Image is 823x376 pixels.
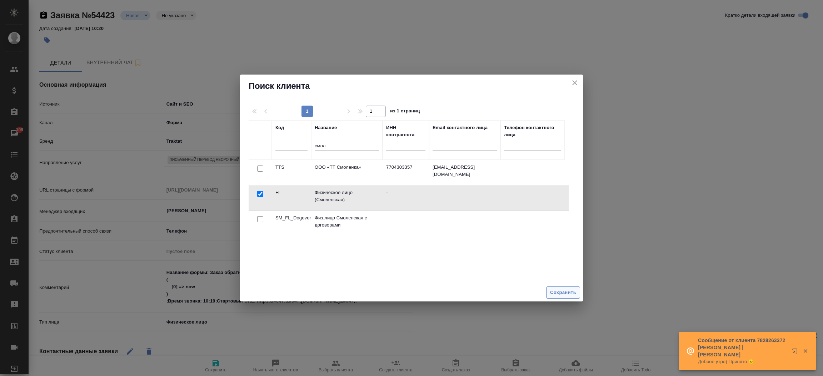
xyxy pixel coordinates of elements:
button: Открыть в новой вкладке [788,344,805,361]
span: из 1 страниц [390,107,420,117]
td: FL [272,186,311,210]
button: Закрыть [798,348,813,354]
span: Сохранить [550,289,576,297]
h2: Поиск клиента [249,80,574,92]
p: Физическое лицо (Смоленская) [315,189,379,203]
div: Название [315,124,337,131]
td: - [383,186,429,210]
td: 7704303357 [383,160,429,185]
div: Email контактного лица [433,124,488,131]
div: Телефон контактного лица [504,124,561,138]
p: Сообщение от клиента 7828263372 [PERSON_NAME] | [PERSON_NAME] [698,337,787,358]
p: Физ.лицо Смоленская с договорами [315,214,379,229]
div: Код [275,124,284,131]
p: Доброе утро) Принято 🫡 [698,358,787,365]
p: [EMAIL_ADDRESS][DOMAIN_NAME] [433,164,497,178]
td: TTS [272,160,311,185]
div: ИНН контрагента [386,124,425,138]
button: close [569,77,580,88]
td: SM_FL_Dogovory [272,211,311,236]
button: Сохранить [546,286,580,299]
p: ООО «ТТ Смоленка» [315,164,379,171]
